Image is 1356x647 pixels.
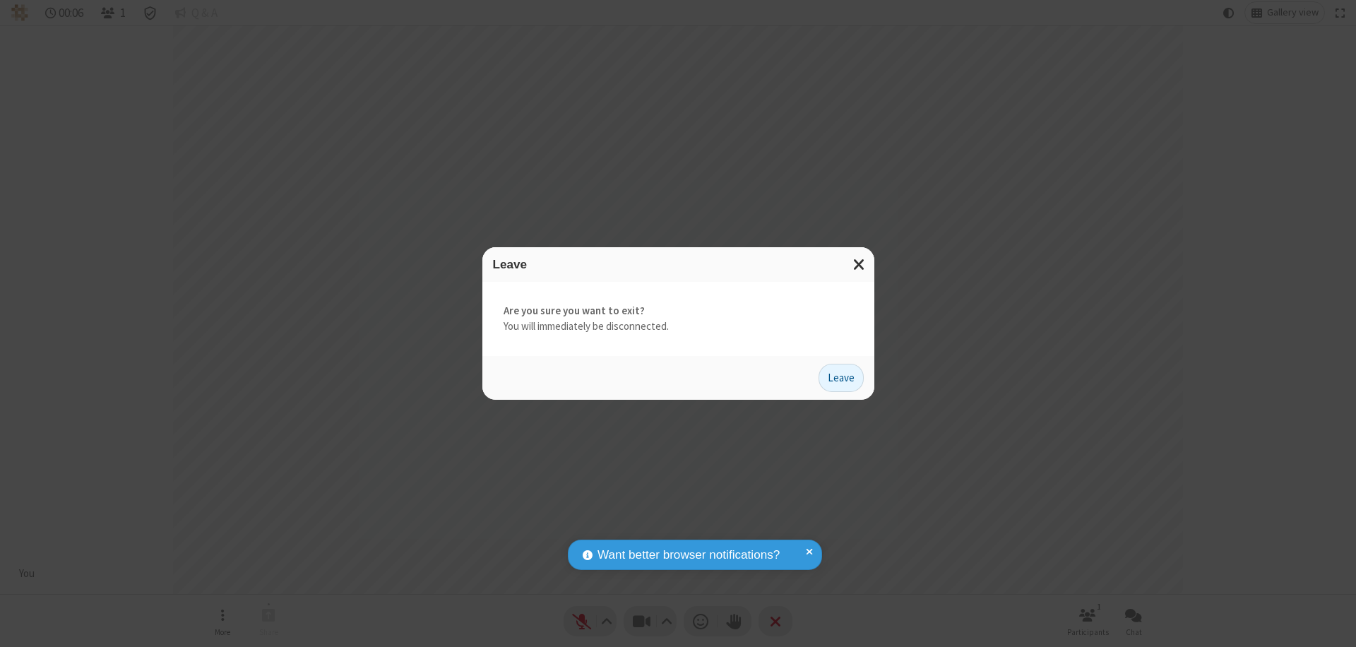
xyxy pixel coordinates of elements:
div: You will immediately be disconnected. [482,282,874,356]
button: Close modal [845,247,874,282]
h3: Leave [493,258,864,271]
button: Leave [819,364,864,392]
span: Want better browser notifications? [597,546,780,564]
strong: Are you sure you want to exit? [504,303,853,319]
